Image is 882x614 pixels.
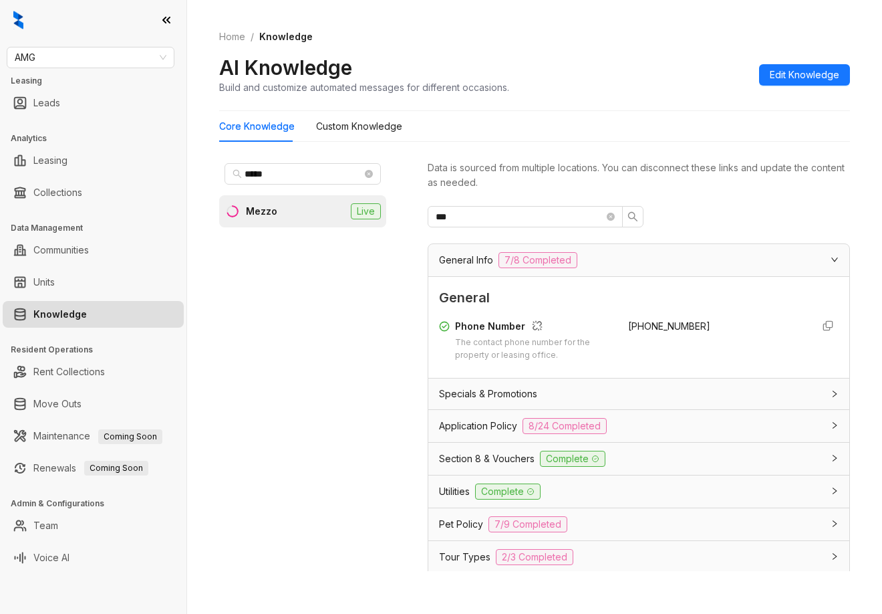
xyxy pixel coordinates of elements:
span: Live [351,203,381,219]
span: Tour Types [439,550,490,565]
a: Communities [33,237,89,264]
a: Rent Collections [33,359,105,385]
li: Leads [3,90,184,116]
span: Edit Knowledge [770,68,839,82]
li: Team [3,512,184,539]
span: close-circle [365,170,373,178]
a: Move Outs [33,391,82,417]
h3: Admin & Configurations [11,498,186,510]
div: Mezzo [246,204,277,219]
span: Complete [540,451,605,467]
span: search [233,169,242,179]
span: Pet Policy [439,517,483,532]
span: General [439,288,839,308]
span: 2/3 Completed [496,549,573,565]
span: AMG [15,47,166,68]
span: Section 8 & Vouchers [439,451,535,466]
h3: Leasing [11,75,186,87]
span: Utilities [439,484,470,499]
h2: AI Knowledge [219,55,352,80]
span: Coming Soon [84,461,148,476]
h3: Resident Operations [11,344,186,356]
span: collapsed [831,552,839,560]
span: Specials & Promotions [439,387,537,401]
li: Voice AI [3,544,184,571]
div: Pet Policy7/9 Completed [428,508,849,540]
span: collapsed [831,487,839,495]
a: Home [216,29,248,44]
div: Build and customize automated messages for different occasions. [219,80,509,94]
li: Leasing [3,147,184,174]
span: Coming Soon [98,429,162,444]
a: Collections [33,179,82,206]
span: expanded [831,255,839,264]
div: Application Policy8/24 Completed [428,410,849,442]
div: Specials & Promotions [428,379,849,409]
li: Collections [3,179,184,206]
li: Knowledge [3,301,184,328]
a: Leasing [33,147,67,174]
span: Application Policy [439,419,517,433]
li: Renewals [3,455,184,482]
span: collapsed [831,421,839,429]
span: 7/8 Completed [498,252,577,268]
div: The contact phone number for the property or leasing office. [455,336,612,362]
li: Units [3,269,184,296]
li: Maintenance [3,423,184,449]
div: Core Knowledge [219,119,295,134]
span: 7/9 Completed [488,516,567,532]
span: General Info [439,253,493,268]
li: / [251,29,254,44]
a: Voice AI [33,544,69,571]
span: search [627,211,638,222]
h3: Data Management [11,222,186,234]
img: logo [13,11,23,29]
div: UtilitiesComplete [428,476,849,508]
span: 8/24 Completed [523,418,607,434]
span: close-circle [607,213,615,221]
a: Team [33,512,58,539]
a: RenewalsComing Soon [33,455,148,482]
span: collapsed [831,390,839,398]
div: Tour Types2/3 Completed [428,541,849,573]
div: General Info7/8 Completed [428,244,849,276]
span: Complete [475,484,541,500]
li: Communities [3,237,184,264]
div: Data is sourced from multiple locations. You can disconnect these links and update the content as... [428,161,850,190]
span: collapsed [831,520,839,528]
h3: Analytics [11,132,186,144]
span: Knowledge [259,31,313,42]
div: Phone Number [455,319,612,336]
div: Custom Knowledge [316,119,402,134]
li: Rent Collections [3,359,184,385]
button: Edit Knowledge [759,64,850,86]
div: Section 8 & VouchersComplete [428,443,849,475]
a: Units [33,269,55,296]
span: [PHONE_NUMBER] [628,320,710,332]
li: Move Outs [3,391,184,417]
a: Knowledge [33,301,87,328]
a: Leads [33,90,60,116]
span: collapsed [831,454,839,462]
